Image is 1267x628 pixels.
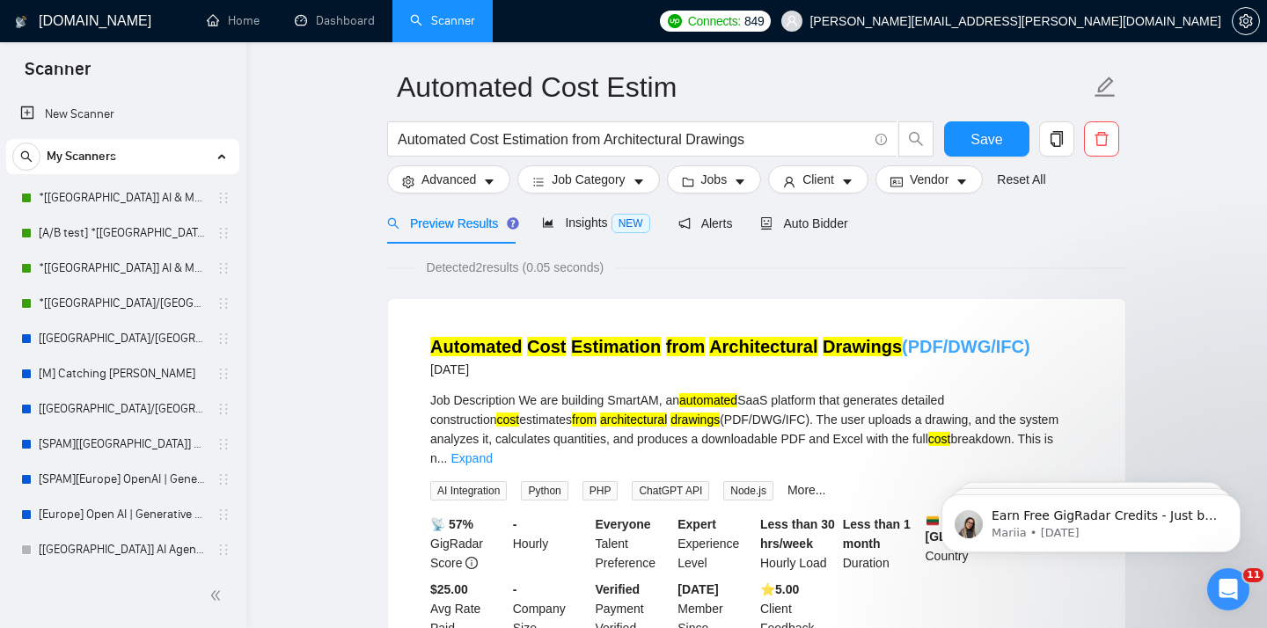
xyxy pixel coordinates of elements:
mark: drawings [670,413,720,427]
a: [M] Catching [PERSON_NAME] [39,356,206,391]
b: 📡 57% [430,517,473,531]
span: My Scanners [47,139,116,174]
button: settingAdvancedcaret-down [387,165,510,194]
button: idcardVendorcaret-down [875,165,983,194]
span: holder [216,367,231,381]
span: Connects: [688,11,741,31]
div: GigRadar Score [427,515,509,573]
b: Expert [677,517,716,531]
mark: cost [496,413,519,427]
span: ... [437,451,448,465]
span: info-circle [465,557,478,569]
button: search [898,121,934,157]
iframe: Intercom live chat [1207,568,1249,610]
a: setting [1232,14,1260,28]
span: caret-down [483,175,495,188]
span: Client [802,170,834,189]
span: Preview Results [387,216,514,230]
a: [SPAM][Europe] OpenAI | Generative AI ML [39,462,206,497]
mark: cost [928,432,951,446]
span: Auto Bidder [760,216,847,230]
button: folderJobscaret-down [667,165,762,194]
a: [Europe] Open AI | Generative AI Integration [39,497,206,532]
b: Less than 30 hrs/week [760,517,835,551]
span: 849 [744,11,764,31]
span: caret-down [633,175,645,188]
span: holder [216,437,231,451]
a: Expand [450,451,492,465]
a: Automated Cost Estimation from Architectural Drawings(PDF/DWG/IFC) [430,337,1030,356]
span: Detected 2 results (0.05 seconds) [414,258,617,277]
a: [SPAM][[GEOGRAPHIC_DATA]] OpenAI | Generative AI ML [39,427,206,462]
a: [[GEOGRAPHIC_DATA]/[GEOGRAPHIC_DATA]] SV/Web Development [39,391,206,427]
span: holder [216,191,231,205]
span: holder [216,296,231,310]
span: robot [760,217,773,230]
span: bars [532,175,545,188]
span: Jobs [701,170,728,189]
button: delete [1084,121,1119,157]
a: Reset All [997,170,1045,189]
span: Scanner [11,56,105,93]
a: [[GEOGRAPHIC_DATA]/[GEOGRAPHIC_DATA]] OpenAI | Generative AI Integration [39,321,206,356]
span: PHP [582,481,619,500]
span: caret-down [956,175,968,188]
span: holder [216,472,231,486]
span: AI Integration [430,481,507,500]
span: Alerts [678,216,733,230]
span: copy [1040,131,1073,147]
mark: architectural [600,413,667,427]
iframe: Intercom notifications message [915,457,1267,581]
b: ⭐️ 5.00 [760,582,799,596]
span: caret-down [734,175,746,188]
span: folder [682,175,694,188]
mark: Automated [430,337,522,356]
span: ChatGPT API [632,481,709,500]
span: delete [1085,131,1118,147]
mark: from [572,413,597,427]
span: Insights [542,215,649,230]
span: search [387,217,399,230]
button: copy [1039,121,1074,157]
span: caret-down [841,175,853,188]
a: New Scanner [20,97,225,132]
span: Advanced [421,170,476,189]
li: New Scanner [6,97,239,132]
span: idcard [890,175,903,188]
span: notification [678,217,691,230]
button: setting [1232,7,1260,35]
img: upwork-logo.png [668,14,682,28]
input: Search Freelance Jobs... [398,128,868,150]
span: search [13,150,40,163]
span: setting [1233,14,1259,28]
mark: automated [679,393,737,407]
a: [[GEOGRAPHIC_DATA]] AI Agent Development [39,532,206,567]
div: Talent Preference [592,515,675,573]
mark: Architectural [709,337,817,356]
div: Duration [839,515,922,573]
span: NEW [612,214,650,233]
input: Scanner name... [397,65,1090,109]
b: Everyone [596,517,651,531]
a: More... [787,483,826,497]
button: Save [944,121,1029,157]
span: Python [521,481,568,500]
span: Save [970,128,1002,150]
mark: Estimation [571,337,661,356]
a: homeHome [207,13,260,28]
span: double-left [209,587,227,604]
span: info-circle [875,134,887,145]
span: setting [402,175,414,188]
div: Hourly Load [757,515,839,573]
span: user [783,175,795,188]
mark: Cost [527,337,566,356]
span: holder [216,226,231,240]
div: Tooltip anchor [505,215,521,231]
span: Node.js [723,481,773,500]
span: Vendor [910,170,948,189]
span: holder [216,402,231,416]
